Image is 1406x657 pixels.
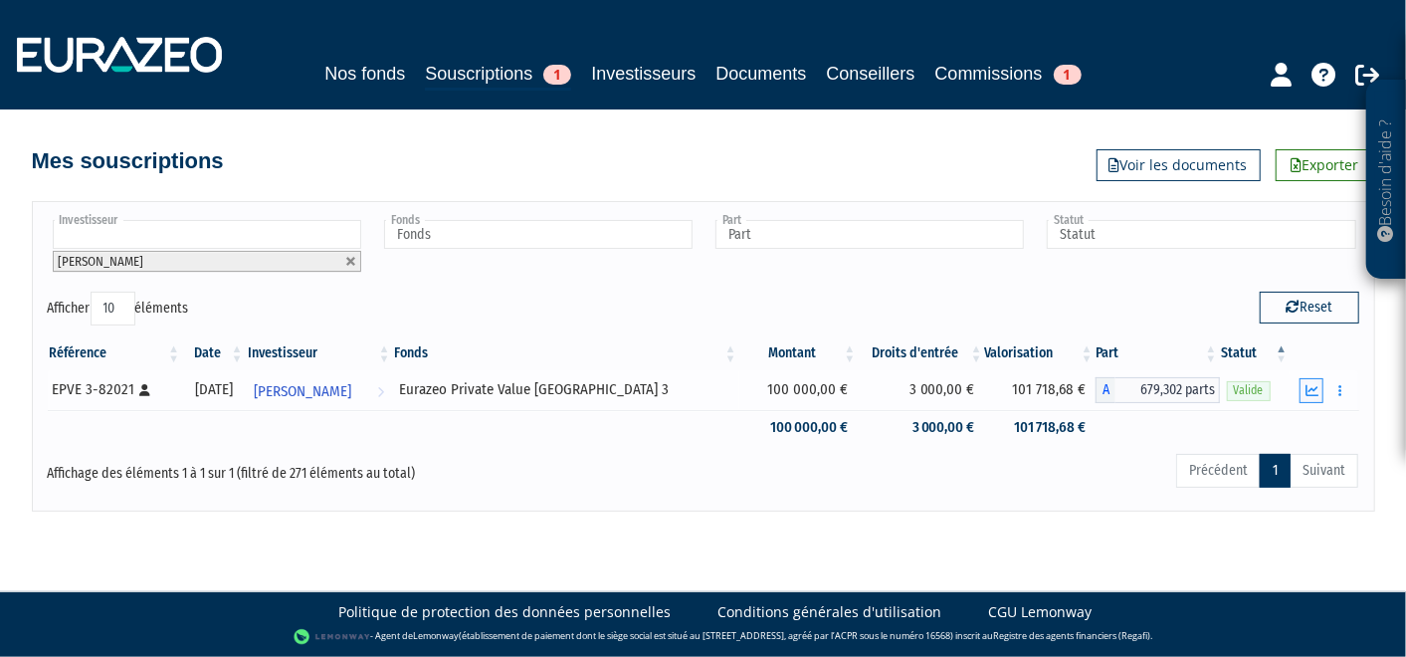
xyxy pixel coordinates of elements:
[859,410,985,445] td: 3 000,00 €
[1096,377,1115,403] span: A
[339,602,672,622] a: Politique de protection des données personnelles
[718,602,942,622] a: Conditions générales d'utilisation
[985,410,1096,445] td: 101 718,68 €
[378,373,385,410] i: Voir l'investisseur
[739,370,859,410] td: 100 000,00 €
[1096,336,1220,370] th: Part: activer pour trier la colonne par ordre croissant
[985,336,1096,370] th: Valorisation: activer pour trier la colonne par ordre croissant
[140,384,151,396] i: [Français] Personne physique
[827,60,915,88] a: Conseillers
[716,60,807,88] a: Documents
[739,410,859,445] td: 100 000,00 €
[32,149,224,173] h4: Mes souscriptions
[859,370,985,410] td: 3 000,00 €
[91,292,135,326] select: Afficheréléments
[1227,381,1271,400] span: Valide
[543,65,571,85] span: 1
[1096,377,1220,403] div: A - Eurazeo Private Value Europe 3
[20,627,1386,647] div: - Agent de (établissement de paiement dont le siège social est situé au [STREET_ADDRESS], agréé p...
[859,336,985,370] th: Droits d'entrée: activer pour trier la colonne par ordre croissant
[246,336,393,370] th: Investisseur: activer pour trier la colonne par ordre croissant
[254,373,351,410] span: [PERSON_NAME]
[989,602,1093,622] a: CGU Lemonway
[246,370,393,410] a: [PERSON_NAME]
[294,627,370,647] img: logo-lemonway.png
[48,292,189,326] label: Afficher éléments
[1260,292,1359,324] button: Reset
[182,336,246,370] th: Date: activer pour trier la colonne par ordre croissant
[53,379,176,400] div: EPVE 3-82021
[400,379,732,400] div: Eurazeo Private Value [GEOGRAPHIC_DATA] 3
[993,629,1150,642] a: Registre des agents financiers (Regafi)
[1220,336,1291,370] th: Statut : activer pour trier la colonne par ordre d&eacute;croissant
[59,254,144,269] span: [PERSON_NAME]
[591,60,696,88] a: Investisseurs
[1375,91,1398,270] p: Besoin d'aide ?
[425,60,571,91] a: Souscriptions1
[1276,149,1375,181] a: Exporter
[935,60,1082,88] a: Commissions1
[393,336,739,370] th: Fonds: activer pour trier la colonne par ordre croissant
[1097,149,1261,181] a: Voir les documents
[413,629,459,642] a: Lemonway
[985,370,1096,410] td: 101 718,68 €
[189,379,239,400] div: [DATE]
[1115,377,1220,403] span: 679,302 parts
[1260,454,1291,488] a: 1
[324,60,405,88] a: Nos fonds
[48,452,577,484] div: Affichage des éléments 1 à 1 sur 1 (filtré de 271 éléments au total)
[1054,65,1082,85] span: 1
[48,336,183,370] th: Référence : activer pour trier la colonne par ordre croissant
[739,336,859,370] th: Montant: activer pour trier la colonne par ordre croissant
[17,37,222,73] img: 1732889491-logotype_eurazeo_blanc_rvb.png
